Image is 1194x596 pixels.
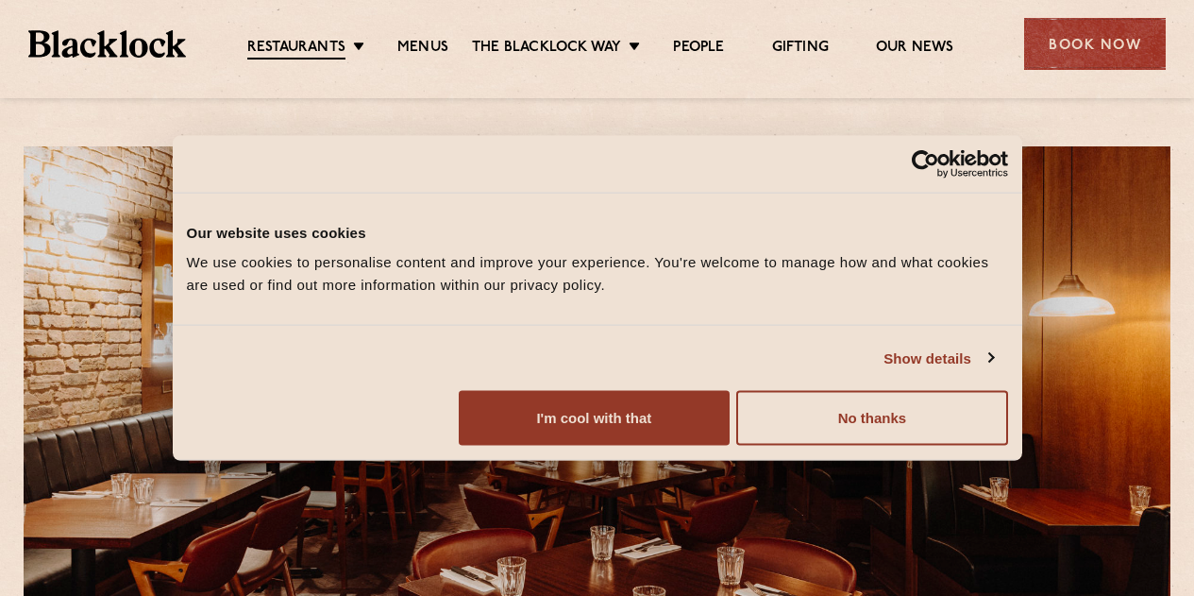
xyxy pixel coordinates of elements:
[736,391,1007,446] button: No thanks
[883,347,993,369] a: Show details
[247,39,345,60] a: Restaurants
[673,39,724,58] a: People
[876,39,954,58] a: Our News
[459,391,730,446] button: I'm cool with that
[1024,18,1166,70] div: Book Now
[397,39,448,58] a: Menus
[472,39,621,58] a: The Blacklock Way
[772,39,829,58] a: Gifting
[187,221,1008,244] div: Our website uses cookies
[187,251,1008,297] div: We use cookies to personalise content and improve your experience. You're welcome to manage how a...
[843,149,1008,178] a: Usercentrics Cookiebot - opens in a new window
[28,30,186,57] img: BL_Textured_Logo-footer-cropped.svg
